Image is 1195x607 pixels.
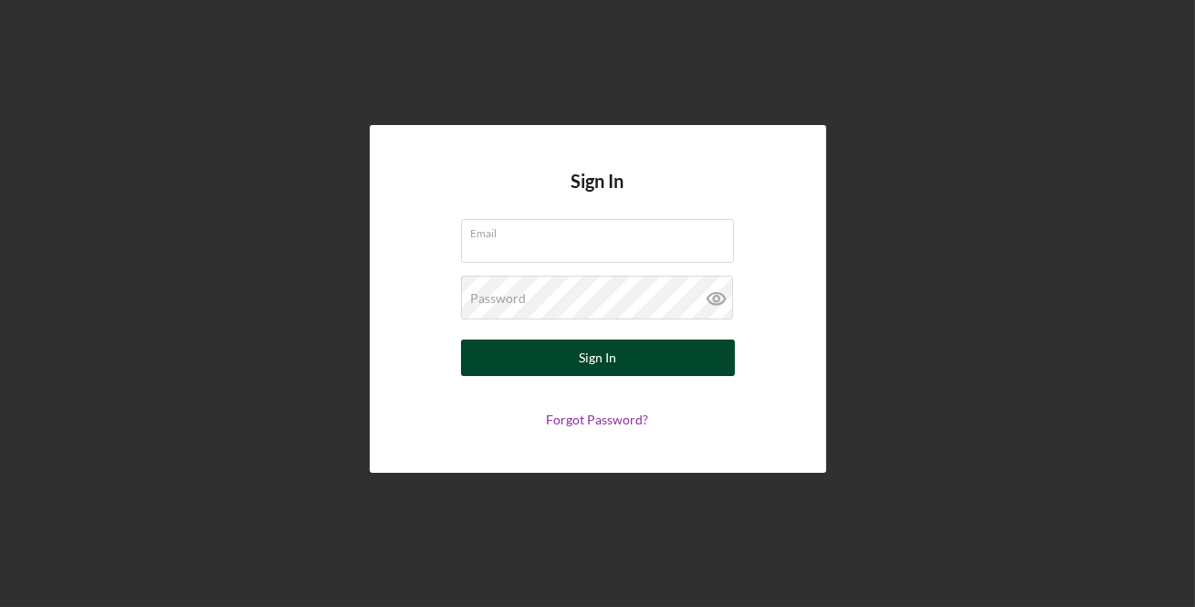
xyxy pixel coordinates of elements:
[547,412,649,427] a: Forgot Password?
[471,291,527,306] label: Password
[471,220,734,240] label: Email
[461,340,735,376] button: Sign In
[571,171,624,219] h4: Sign In
[579,340,616,376] div: Sign In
